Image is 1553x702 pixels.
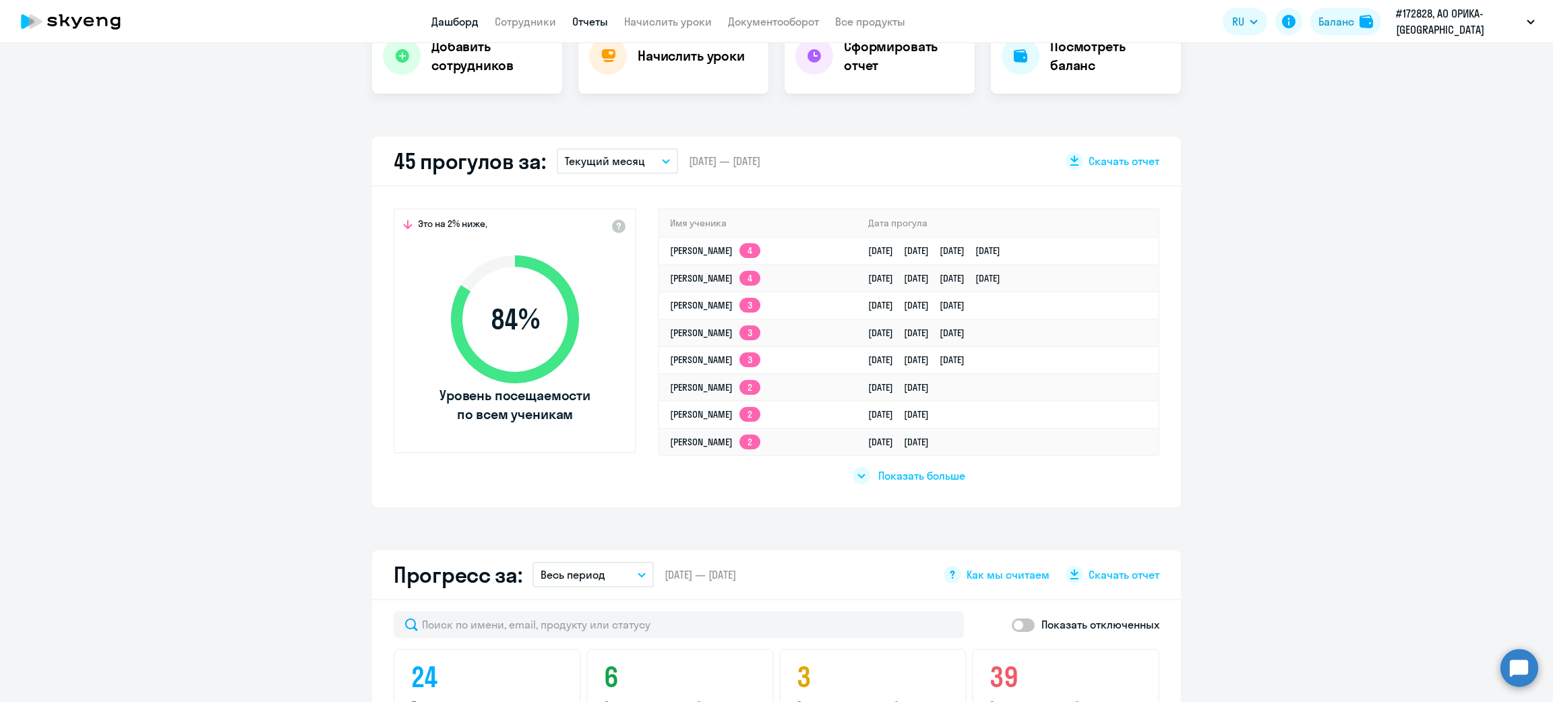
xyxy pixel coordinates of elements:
h4: 3 [797,661,953,693]
button: Текущий месяц [557,148,678,174]
app-skyeng-badge: 2 [739,435,760,449]
a: [PERSON_NAME]2 [670,381,760,393]
p: Весь период [541,567,605,583]
a: [DATE][DATE][DATE] [868,354,975,366]
h4: 39 [989,661,1146,693]
span: 84 % [437,303,592,336]
h2: 45 прогулов за: [394,148,546,174]
span: RU [1232,13,1244,30]
h4: Начислить уроки [638,46,745,65]
a: Документооборот [728,15,819,28]
a: Отчеты [572,15,608,28]
a: [PERSON_NAME]3 [670,354,760,366]
span: Это на 2% ниже, [418,218,487,234]
a: [PERSON_NAME]4 [670,272,760,284]
a: [DATE][DATE][DATE] [868,299,975,311]
span: Показать больше [878,468,965,483]
span: [DATE] — [DATE] [689,154,760,168]
span: Уровень посещаемости по всем ученикам [437,386,592,424]
div: Баланс [1318,13,1354,30]
span: Скачать отчет [1089,567,1159,582]
app-skyeng-badge: 2 [739,380,760,395]
span: Как мы считаем [967,567,1049,582]
app-skyeng-badge: 3 [739,298,760,313]
h4: Сформировать отчет [844,37,964,75]
button: Весь период [532,562,654,587]
a: Сотрудники [495,15,556,28]
a: Все продукты [835,15,905,28]
th: Дата прогула [857,210,1158,237]
a: [DATE][DATE][DATE][DATE] [868,245,1011,257]
h4: Посмотреть баланс [1050,37,1170,75]
input: Поиск по имени, email, продукту или статусу [394,611,964,638]
span: Скачать отчет [1089,154,1159,168]
span: [DATE] — [DATE] [665,567,736,582]
app-skyeng-badge: 4 [739,243,760,258]
a: [DATE][DATE][DATE][DATE] [868,272,1011,284]
a: [PERSON_NAME]2 [670,408,760,420]
a: [PERSON_NAME]2 [670,436,760,448]
app-skyeng-badge: 3 [739,352,760,367]
app-skyeng-badge: 2 [739,407,760,422]
a: [PERSON_NAME]4 [670,245,760,257]
h4: 6 [604,661,760,693]
p: #172828, АО ОРИКА-[GEOGRAPHIC_DATA] [1396,5,1521,38]
a: Начислить уроки [624,15,712,28]
a: [PERSON_NAME]3 [670,327,760,339]
button: Балансbalance [1310,8,1381,35]
h2: Прогресс за: [394,561,522,588]
a: Дашборд [431,15,479,28]
img: balance [1360,15,1373,28]
app-skyeng-badge: 4 [739,271,760,286]
th: Имя ученика [659,210,857,237]
h4: 24 [411,661,568,693]
a: [DATE][DATE] [868,381,940,393]
a: [PERSON_NAME]3 [670,299,760,311]
app-skyeng-badge: 3 [739,325,760,340]
button: #172828, АО ОРИКА-[GEOGRAPHIC_DATA] [1389,5,1542,38]
a: [DATE][DATE] [868,436,940,448]
button: RU [1223,8,1267,35]
p: Текущий месяц [565,153,645,169]
a: [DATE][DATE] [868,408,940,420]
h4: Добавить сотрудников [431,37,551,75]
p: Показать отключенных [1041,616,1159,633]
a: [DATE][DATE][DATE] [868,327,975,339]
